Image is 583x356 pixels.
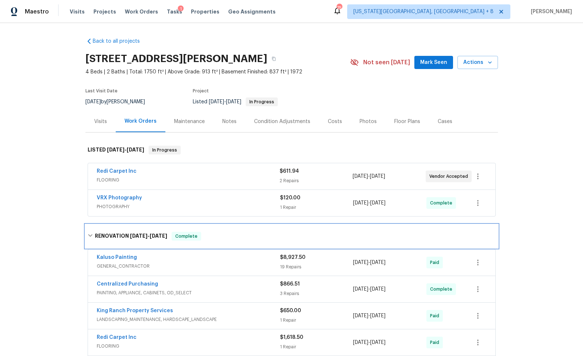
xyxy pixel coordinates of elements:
[429,173,471,180] span: Vendor Accepted
[353,199,386,207] span: -
[209,99,224,104] span: [DATE]
[97,308,173,313] a: King Ranch Property Services
[370,340,386,345] span: [DATE]
[360,118,377,125] div: Photos
[353,286,386,293] span: -
[280,195,300,200] span: $120.00
[353,313,368,318] span: [DATE]
[97,316,280,323] span: LANDSCAPING_MAINTENANCE, HARDSCAPE_LANDSCAPE
[363,59,410,66] span: Not seen [DATE]
[280,290,353,297] div: 3 Repairs
[280,343,353,351] div: 1 Repair
[85,68,350,76] span: 4 Beds | 2 Baths | Total: 1750 ft² | Above Grade: 913 ft² | Basement Finished: 837 ft² | 1972
[394,118,420,125] div: Floor Plans
[93,8,116,15] span: Projects
[528,8,572,15] span: [PERSON_NAME]
[353,173,385,180] span: -
[97,342,280,350] span: FLOORING
[97,176,280,184] span: FLOORING
[226,99,241,104] span: [DATE]
[94,118,107,125] div: Visits
[246,100,277,104] span: In Progress
[174,118,205,125] div: Maintenance
[193,99,278,104] span: Listed
[370,313,386,318] span: [DATE]
[267,52,280,65] button: Copy Address
[127,147,144,152] span: [DATE]
[150,233,167,238] span: [DATE]
[370,260,386,265] span: [DATE]
[414,56,453,69] button: Mark Seen
[149,146,180,154] span: In Progress
[280,317,353,324] div: 1 Repair
[254,118,310,125] div: Condition Adjustments
[193,89,209,93] span: Project
[85,89,118,93] span: Last Visit Date
[97,169,137,174] a: Redi Carpet Inc
[370,174,385,179] span: [DATE]
[280,204,353,211] div: 1 Repair
[209,99,241,104] span: -
[353,340,368,345] span: [DATE]
[95,232,167,241] h6: RENOVATION
[430,259,442,266] span: Paid
[280,282,300,287] span: $866.51
[353,339,386,346] span: -
[280,177,353,184] div: 2 Repairs
[97,203,280,210] span: PHOTOGRAPHY
[353,200,368,206] span: [DATE]
[70,8,85,15] span: Visits
[280,335,303,340] span: $1,618.50
[85,38,156,45] a: Back to all projects
[130,233,167,238] span: -
[97,282,158,287] a: Centralized Purchasing
[353,312,386,319] span: -
[88,146,144,154] h6: LISTED
[25,8,49,15] span: Maestro
[370,287,386,292] span: [DATE]
[85,97,154,106] div: by [PERSON_NAME]
[420,58,447,67] span: Mark Seen
[167,9,182,14] span: Tasks
[337,4,342,12] div: 75
[85,55,267,62] h2: [STREET_ADDRESS][PERSON_NAME]
[353,287,368,292] span: [DATE]
[85,99,101,104] span: [DATE]
[280,308,301,313] span: $650.00
[107,147,124,152] span: [DATE]
[222,118,237,125] div: Notes
[280,263,353,271] div: 19 Repairs
[228,8,276,15] span: Geo Assignments
[353,259,386,266] span: -
[97,195,142,200] a: VRX Photography
[97,289,280,296] span: PAINTING, APPLIANCE, CABINETS, OD_SELECT
[430,339,442,346] span: Paid
[107,147,144,152] span: -
[457,56,498,69] button: Actions
[280,169,299,174] span: $611.94
[97,263,280,270] span: GENERAL_CONTRACTOR
[191,8,219,15] span: Properties
[353,8,494,15] span: [US_STATE][GEOGRAPHIC_DATA], [GEOGRAPHIC_DATA] + 8
[328,118,342,125] div: Costs
[178,5,184,13] div: 1
[430,312,442,319] span: Paid
[85,225,498,248] div: RENOVATION [DATE]-[DATE]Complete
[438,118,452,125] div: Cases
[125,8,158,15] span: Work Orders
[353,260,368,265] span: [DATE]
[130,233,147,238] span: [DATE]
[124,118,157,125] div: Work Orders
[280,255,306,260] span: $8,927.50
[430,286,455,293] span: Complete
[97,335,137,340] a: Redi Carpet Inc
[172,233,200,240] span: Complete
[370,200,386,206] span: [DATE]
[463,58,492,67] span: Actions
[430,199,455,207] span: Complete
[353,174,368,179] span: [DATE]
[85,138,498,162] div: LISTED [DATE]-[DATE]In Progress
[97,255,137,260] a: Kaluso Painting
